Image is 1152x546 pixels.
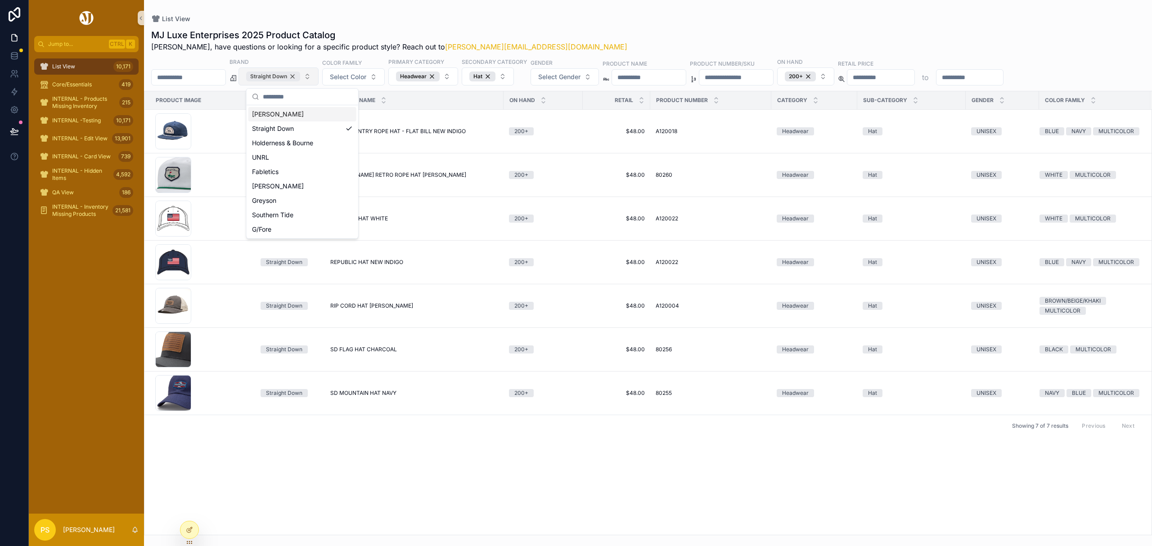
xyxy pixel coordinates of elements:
span: Color Family [1045,97,1085,104]
a: A120022 [656,215,766,222]
div: 215 [119,97,133,108]
span: Showing 7 of 7 results [1012,422,1068,430]
a: $48.00 [588,215,645,222]
a: Headwear [777,258,852,266]
span: REPUBLIC HAT NEW INDIGO [330,259,403,266]
div: BLUE [1045,258,1059,266]
div: 739 [118,151,133,162]
a: RIP CORD HAT [PERSON_NAME] [330,302,498,309]
div: 200+ [514,127,528,135]
div: [PERSON_NAME] [248,107,356,121]
div: BROWN/BEIGE/KHAKI [1045,297,1101,305]
div: 200+ [514,258,528,266]
a: Headwear [777,345,852,354]
a: Hat [863,389,960,397]
button: Select Button [322,68,385,85]
div: MULTICOLOR [1098,258,1134,266]
label: Product Number/SKU [690,59,755,67]
a: Hat [863,258,960,266]
span: Product Image [156,97,201,104]
button: Unselect HEADWEAR [396,72,440,81]
span: Select Gender [538,72,580,81]
div: 186 [119,187,133,198]
a: BROWN/BEIGE/KHAKIMULTICOLOR [1039,297,1140,315]
a: 200+ [509,389,577,397]
div: UNRL [248,150,356,165]
button: Select Button [462,67,514,85]
div: UNISEX [976,302,996,310]
a: [PERSON_NAME] RETRO ROPE HAT [PERSON_NAME] [330,171,498,179]
a: 80256 [656,346,766,353]
button: Jump to...CtrlK [34,36,139,52]
a: INTERNAL - Inventory Missing Products21,581 [34,202,139,219]
a: Headwear [777,215,852,223]
div: UNISEX [976,345,996,354]
span: QA View [52,189,74,196]
a: INTERNAL - Edit View13,901 [34,130,139,147]
a: $48.00 [588,171,645,179]
div: Straight Down [246,72,300,81]
div: Straight Down [266,302,302,310]
span: Jump to... [48,40,105,48]
span: INTERNAL - Card View [52,153,111,160]
span: Retail [615,97,633,104]
div: BLACK [1045,345,1063,354]
div: MULTICOLOR [1075,345,1111,354]
div: Headwear [782,171,809,179]
a: A120004 [656,302,766,309]
span: Select Color [330,72,366,81]
span: INTERNAL - Hidden Items [52,167,110,182]
div: Straight Down [248,121,356,136]
div: 200+ [514,302,528,310]
a: Straight Down [261,302,319,310]
span: REPUBLIC HAT WHITE [330,215,388,222]
div: BLUE [1045,127,1059,135]
div: 200+ [785,72,816,81]
span: INTERNAL -Testing [52,117,101,124]
div: Hat [868,215,877,223]
span: INTERNAL - Edit View [52,135,108,142]
div: Holderness & Bourne [248,136,356,150]
a: 200+ [509,127,577,135]
div: 419 [119,79,133,90]
div: Headwear [396,72,440,81]
span: RIP CORD HAT [PERSON_NAME] [330,302,413,309]
span: BEAR COUNTRY ROPE HAT - FLAT BILL NEW INDIGO [330,128,466,135]
a: Straight Down [261,258,319,266]
a: INTERNAL - Hidden Items4,592 [34,166,139,183]
div: Southern Tide [248,208,356,222]
a: UNISEX [971,215,1034,223]
a: Hat [863,302,960,310]
div: scrollable content [29,52,144,230]
a: 80260 [656,171,766,179]
a: 200+ [509,345,577,354]
div: Fabletics [248,165,356,179]
div: Headwear [782,389,809,397]
div: NAVY [1045,389,1059,397]
a: INTERNAL -Testing10,171 [34,112,139,129]
div: UNISEX [976,171,996,179]
button: Unselect I_200 [785,72,816,81]
div: Hat [868,302,877,310]
span: List View [52,63,75,70]
a: Hat [863,127,960,135]
a: $48.00 [588,346,645,353]
label: Secondary Category [462,58,527,66]
span: On Hand [509,97,535,104]
div: Hat [469,72,495,81]
span: 80256 [656,346,672,353]
div: 10,171 [113,115,133,126]
div: MULTICOLOR [1098,127,1134,135]
span: $48.00 [588,259,645,266]
a: $48.00 [588,128,645,135]
button: Unselect HAT [469,72,495,81]
div: 200+ [514,215,528,223]
div: 200+ [514,389,528,397]
a: INTERNAL - Products Missing Inventory215 [34,94,139,111]
a: UNISEX [971,345,1034,354]
a: 200+ [509,215,577,223]
label: Brand [229,58,249,66]
span: [PERSON_NAME], have questions or looking for a specific product style? Reach out to [151,41,627,52]
a: Headwear [777,389,852,397]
